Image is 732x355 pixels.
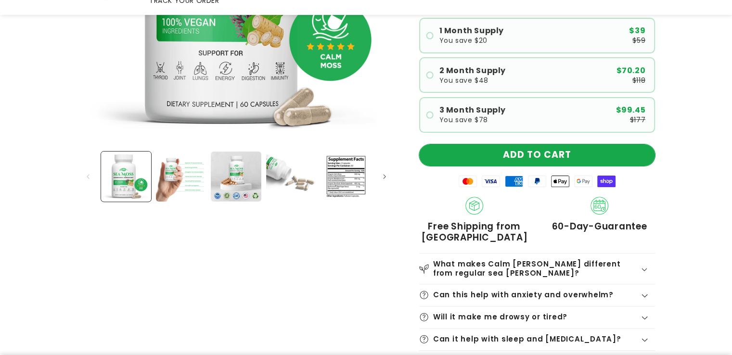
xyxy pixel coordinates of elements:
[266,152,316,202] button: Load image 4 in gallery view
[439,106,506,114] span: 3 Month Supply
[374,166,395,187] button: Slide right
[439,77,488,84] span: You save $48
[591,197,609,215] img: 60_day_Guarantee.png
[616,67,645,75] span: $70.20
[439,116,488,123] span: You save $78
[629,27,645,35] span: $39
[616,106,645,114] span: $99.45
[419,221,530,243] span: Free Shipping from [GEOGRAPHIC_DATA]
[433,291,614,300] h2: Can this help with anxiety and overwhelm?
[419,284,655,306] summary: Can this help with anxiety and overwhelm?
[77,166,99,187] button: Slide left
[211,152,261,202] button: Load image 3 in gallery view
[433,260,640,278] h2: What makes Calm [PERSON_NAME] different from regular sea [PERSON_NAME]?
[439,27,504,35] span: 1 Month Supply
[433,313,567,322] h2: Will it make me drowsy or tired?
[156,152,206,202] button: Load image 2 in gallery view
[465,197,484,215] img: Shipping.png
[321,152,371,202] button: Load image 5 in gallery view
[419,144,655,166] button: ADD TO CART
[630,116,645,123] span: $177
[439,37,488,44] span: You save $20
[419,329,655,350] summary: Can it help with sleep and [MEDICAL_DATA]?
[552,221,647,232] span: 60-Day-Guarantee
[632,37,645,44] span: $59
[433,335,621,344] h2: Can it help with sleep and [MEDICAL_DATA]?
[101,152,151,202] button: Load image 1 in gallery view
[632,77,645,84] span: $118
[419,306,655,328] summary: Will it make me drowsy or tired?
[439,67,506,75] span: 2 Month Supply
[419,254,655,283] summary: What makes Calm [PERSON_NAME] different from regular sea [PERSON_NAME]?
